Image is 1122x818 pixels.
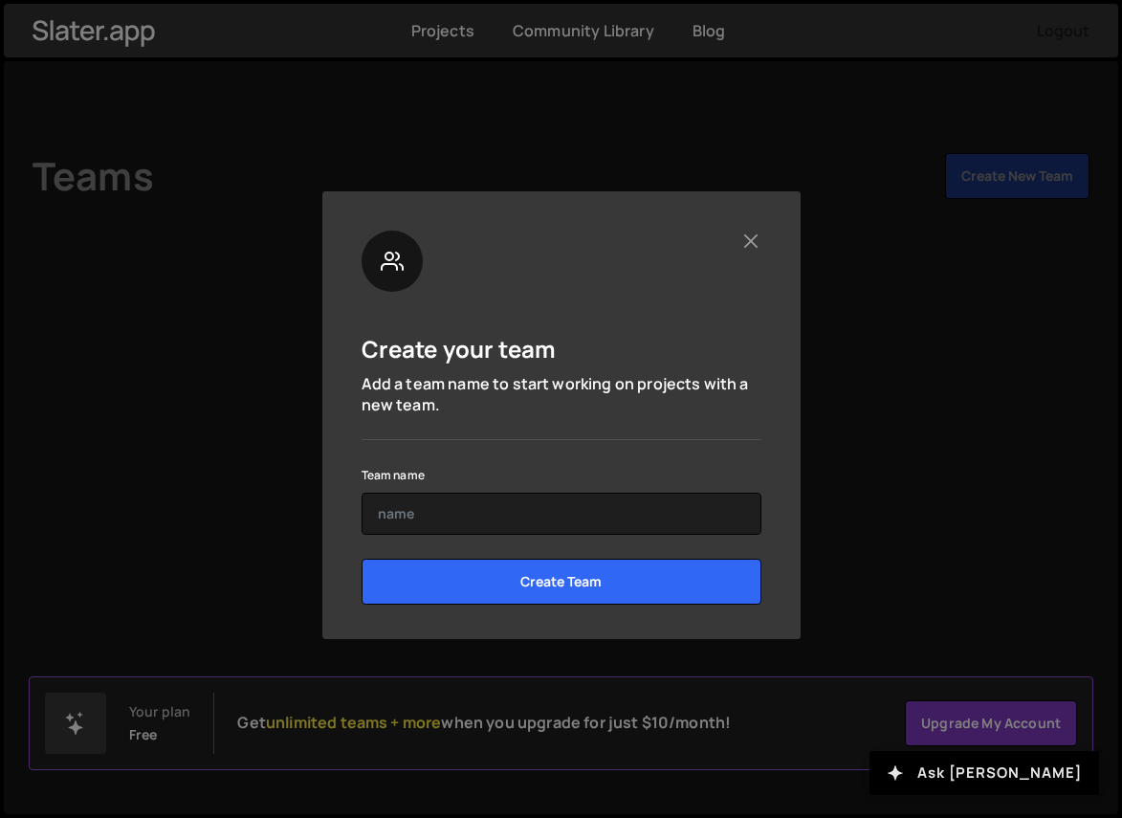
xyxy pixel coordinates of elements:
input: name [362,493,761,535]
button: Close [741,231,761,251]
button: Ask [PERSON_NAME] [869,751,1099,795]
label: Team name [362,466,425,485]
input: Create Team [362,559,761,605]
h5: Create your team [362,334,557,364]
p: Add a team name to start working on projects with a new team. [362,373,761,416]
